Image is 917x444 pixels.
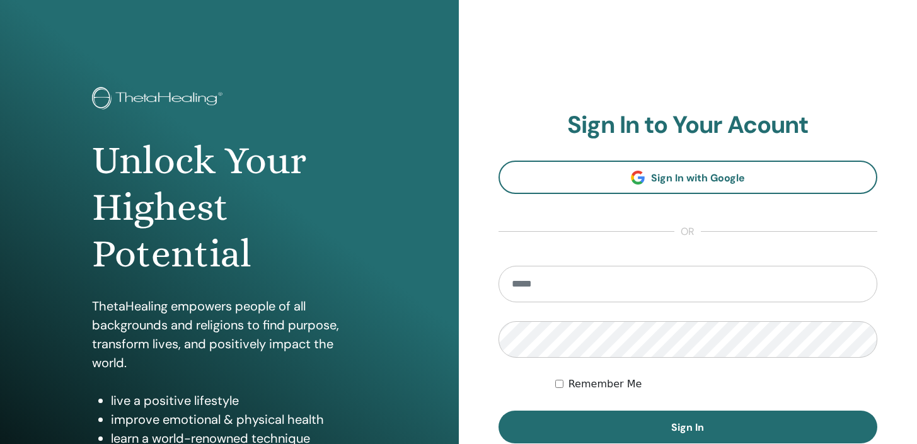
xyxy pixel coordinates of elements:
label: Remember Me [568,377,642,392]
li: live a positive lifestyle [111,391,366,410]
p: ThetaHealing empowers people of all backgrounds and religions to find purpose, transform lives, a... [92,297,366,372]
h2: Sign In to Your Acount [499,111,878,140]
a: Sign In with Google [499,161,878,194]
h1: Unlock Your Highest Potential [92,137,366,278]
div: Keep me authenticated indefinitely or until I manually logout [555,377,877,392]
span: or [674,224,701,239]
span: Sign In with Google [651,171,745,185]
span: Sign In [671,421,704,434]
li: improve emotional & physical health [111,410,366,429]
button: Sign In [499,411,878,443]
